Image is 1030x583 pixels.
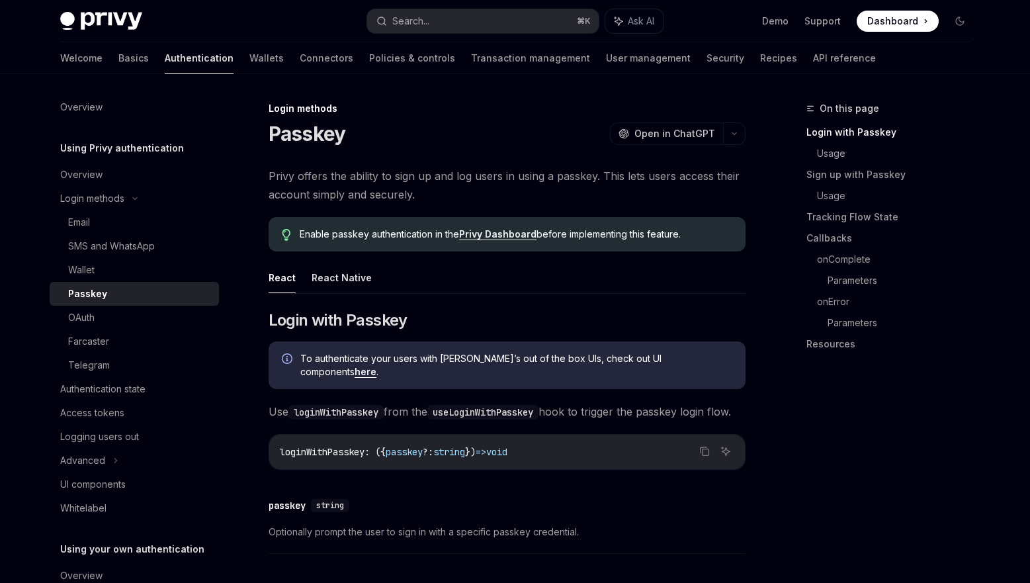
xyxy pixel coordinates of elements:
span: Use from the hook to trigger the passkey login flow. [269,402,746,421]
svg: Info [282,353,295,367]
div: Whitelabel [60,500,107,516]
a: Resources [806,334,981,355]
a: Telegram [50,353,219,377]
a: Demo [762,15,789,28]
a: Authentication [165,42,234,74]
span: ⌘ K [577,16,591,26]
span: Ask AI [628,15,654,28]
div: Advanced [60,453,105,469]
div: Email [68,214,90,230]
span: Open in ChatGPT [634,127,715,140]
span: loginWithPasskey [280,446,365,458]
a: Recipes [760,42,797,74]
a: Tracking Flow State [806,206,981,228]
div: Logging users out [60,429,139,445]
span: ?: [423,446,433,458]
span: passkey [386,446,423,458]
a: Overview [50,95,219,119]
button: Search...⌘K [367,9,599,33]
a: Dashboard [857,11,939,32]
span: : ({ [365,446,386,458]
div: Telegram [68,357,110,373]
a: Support [804,15,841,28]
button: Ask AI [717,443,734,460]
a: Usage [817,143,981,164]
a: Whitelabel [50,496,219,520]
a: Farcaster [50,330,219,353]
h5: Using your own authentication [60,541,204,557]
a: Privy Dashboard [459,228,536,240]
a: OAuth [50,306,219,330]
a: Callbacks [806,228,981,249]
span: Dashboard [867,15,918,28]
a: UI components [50,472,219,496]
div: Wallet [68,262,95,278]
span: Login with Passkey [269,310,408,331]
a: Passkey [50,282,219,306]
div: OAuth [68,310,95,326]
div: Overview [60,167,103,183]
a: Wallet [50,258,219,282]
a: onError [817,291,981,312]
span: string [316,500,344,511]
button: React [269,262,296,293]
a: Login with Passkey [806,122,981,143]
a: Parameters [828,312,981,334]
a: Wallets [249,42,284,74]
a: Usage [817,185,981,206]
button: Open in ChatGPT [610,122,723,145]
button: Toggle dark mode [949,11,970,32]
div: Farcaster [68,334,109,349]
a: onComplete [817,249,981,270]
code: loginWithPasskey [288,405,384,420]
a: Basics [118,42,149,74]
a: Transaction management [471,42,590,74]
span: Optionally prompt the user to sign in with a specific passkey credential. [269,524,746,540]
a: Parameters [828,270,981,291]
span: On this page [820,101,879,116]
a: API reference [813,42,876,74]
div: Overview [60,99,103,115]
span: void [486,446,507,458]
div: SMS and WhatsApp [68,238,155,254]
a: Welcome [60,42,103,74]
div: Access tokens [60,405,124,421]
h1: Passkey [269,122,346,146]
span: string [433,446,465,458]
button: React Native [312,262,372,293]
div: Passkey [68,286,107,302]
a: SMS and WhatsApp [50,234,219,258]
a: Security [707,42,744,74]
a: Access tokens [50,401,219,425]
a: Connectors [300,42,353,74]
a: Logging users out [50,425,219,449]
svg: Tip [282,229,291,241]
a: Overview [50,163,219,187]
button: Ask AI [605,9,664,33]
a: Sign up with Passkey [806,164,981,185]
button: Copy the contents from the code block [696,443,713,460]
span: Enable passkey authentication in the before implementing this feature. [300,228,732,241]
div: Login methods [60,191,124,206]
span: => [476,446,486,458]
span: }) [465,446,476,458]
img: dark logo [60,12,142,30]
code: useLoginWithPasskey [427,405,538,420]
span: To authenticate your users with [PERSON_NAME]’s out of the box UIs, check out UI components . [300,352,732,379]
a: Authentication state [50,377,219,401]
a: Email [50,210,219,234]
div: passkey [269,499,306,512]
div: Search... [392,13,429,29]
a: here [355,366,376,378]
div: Login methods [269,102,746,115]
h5: Using Privy authentication [60,140,184,156]
a: User management [606,42,691,74]
span: Privy offers the ability to sign up and log users in using a passkey. This lets users access thei... [269,167,746,204]
a: Policies & controls [369,42,455,74]
div: Authentication state [60,381,146,397]
div: UI components [60,476,126,492]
